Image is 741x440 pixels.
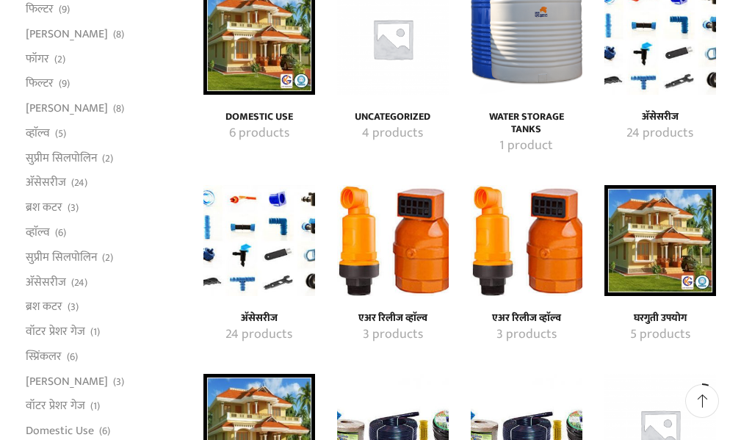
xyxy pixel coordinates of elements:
[26,245,97,270] a: सुप्रीम सिलपोलिन
[621,111,700,123] a: Visit product category अ‍ॅसेसरीज
[26,46,49,71] a: फॉगर
[487,312,566,325] h4: एअर रिलीज व्हाॅल्व
[26,71,54,96] a: फिल्टर
[353,312,433,325] h4: एअर रिलीज व्हाॅल्व
[353,325,433,345] a: Visit product category एअर रिलीज व्हाॅल्व
[99,424,110,439] span: (6)
[487,312,566,325] a: Visit product category एअर रिलीज व्हाॅल्व
[113,101,124,116] span: (8)
[626,124,693,143] mark: 24 products
[26,344,62,369] a: स्प्रिंकलर
[220,111,299,123] a: Visit product category Domestic Use
[220,124,299,143] a: Visit product category Domestic Use
[59,2,70,17] span: (9)
[621,325,700,345] a: Visit product category घरगुती उपयोग
[487,137,566,156] a: Visit product category Water Storage Tanks
[363,325,423,345] mark: 3 products
[487,111,566,136] a: Visit product category Water Storage Tanks
[604,185,716,297] a: Visit product category घरगुती उपयोग
[220,111,299,123] h4: Domestic Use
[353,312,433,325] a: Visit product category एअर रिलीज व्हाॅल्व
[471,185,582,297] img: एअर रिलीज व्हाॅल्व
[90,399,100,414] span: (1)
[471,185,582,297] a: Visit product category एअर रिलीज व्हाॅल्व
[102,250,113,265] span: (2)
[220,312,299,325] h4: अ‍ॅसेसरीज
[26,120,50,145] a: व्हाॅल्व
[26,21,108,46] a: [PERSON_NAME]
[487,111,566,136] h4: Water Storage Tanks
[71,275,87,290] span: (24)
[26,145,97,170] a: सुप्रीम सिलपोलिन
[621,111,700,123] h4: अ‍ॅसेसरीज
[90,325,100,339] span: (1)
[26,394,85,419] a: वॉटर प्रेशर गेज
[113,27,124,42] span: (8)
[621,312,700,325] a: Visit product category घरगुती उपयोग
[362,124,423,143] mark: 4 products
[499,137,553,156] mark: 1 product
[68,300,79,314] span: (3)
[220,312,299,325] a: Visit product category अ‍ॅसेसरीज
[630,325,690,345] mark: 5 products
[621,312,700,325] h4: घरगुती उपयोग
[496,325,557,345] mark: 3 products
[55,126,66,141] span: (5)
[102,151,113,166] span: (2)
[203,185,315,297] a: Visit product category अ‍ॅसेसरीज
[55,226,66,240] span: (6)
[26,220,50,245] a: व्हाॅल्व
[113,375,124,389] span: (3)
[604,185,716,297] img: घरगुती उपयोग
[71,176,87,190] span: (24)
[225,325,292,345] mark: 24 products
[59,76,70,91] span: (9)
[26,195,62,220] a: ब्रश कटर
[229,124,289,143] mark: 6 products
[26,270,66,295] a: अ‍ॅसेसरीज
[353,124,433,143] a: Visit product category Uncategorized
[26,295,62,320] a: ब्रश कटर
[337,185,449,297] a: Visit product category एअर रिलीज व्हाॅल्व
[67,350,78,364] span: (6)
[353,111,433,123] a: Visit product category Uncategorized
[487,325,566,345] a: Visit product category एअर रिलीज व्हाॅल्व
[621,124,700,143] a: Visit product category अ‍ॅसेसरीज
[26,1,54,21] a: फिल्टर
[54,52,65,67] span: (2)
[26,170,66,195] a: अ‍ॅसेसरीज
[337,185,449,297] img: एअर रिलीज व्हाॅल्व
[26,320,85,345] a: वॉटर प्रेशर गेज
[68,201,79,215] span: (3)
[203,185,315,297] img: अ‍ॅसेसरीज
[26,369,108,394] a: [PERSON_NAME]
[26,96,108,121] a: [PERSON_NAME]
[353,111,433,123] h4: Uncategorized
[220,325,299,345] a: Visit product category अ‍ॅसेसरीज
